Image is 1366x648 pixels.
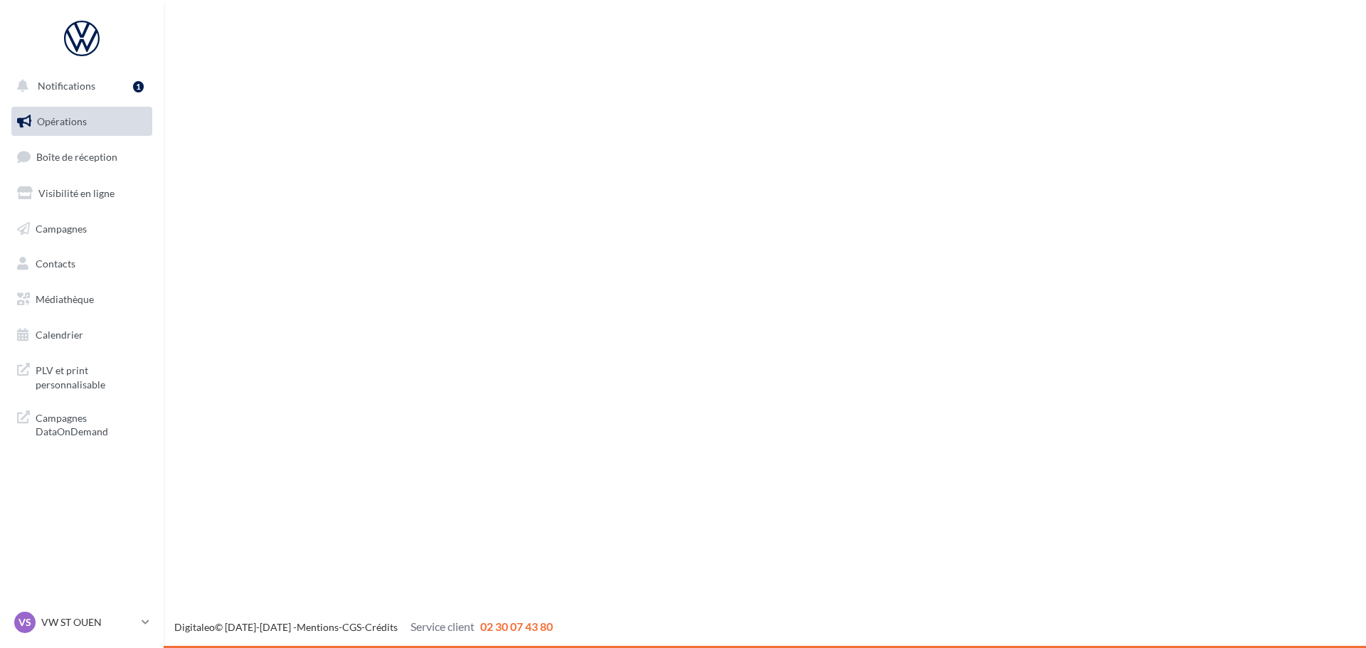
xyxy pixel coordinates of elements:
a: Contacts [9,249,155,279]
a: Digitaleo [174,621,215,633]
span: Campagnes DataOnDemand [36,408,147,439]
a: Médiathèque [9,285,155,314]
span: Service client [411,620,475,633]
a: PLV et print personnalisable [9,355,155,397]
span: Calendrier [36,329,83,341]
span: 02 30 07 43 80 [480,620,553,633]
a: Calendrier [9,320,155,350]
p: VW ST OUEN [41,615,136,630]
span: © [DATE]-[DATE] - - - [174,621,553,633]
span: PLV et print personnalisable [36,361,147,391]
a: Mentions [297,621,339,633]
div: 1 [133,81,144,92]
span: VS [18,615,31,630]
span: Contacts [36,257,75,270]
a: Opérations [9,107,155,137]
span: Campagnes [36,222,87,234]
a: VS VW ST OUEN [11,609,152,636]
span: Boîte de réception [36,151,117,163]
a: Campagnes [9,214,155,244]
span: Visibilité en ligne [38,187,115,199]
a: Campagnes DataOnDemand [9,403,155,445]
span: Notifications [38,80,95,92]
span: Médiathèque [36,293,94,305]
a: CGS [342,621,361,633]
button: Notifications 1 [9,71,149,101]
a: Boîte de réception [9,142,155,172]
span: Opérations [37,115,87,127]
a: Crédits [365,621,398,633]
a: Visibilité en ligne [9,179,155,208]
